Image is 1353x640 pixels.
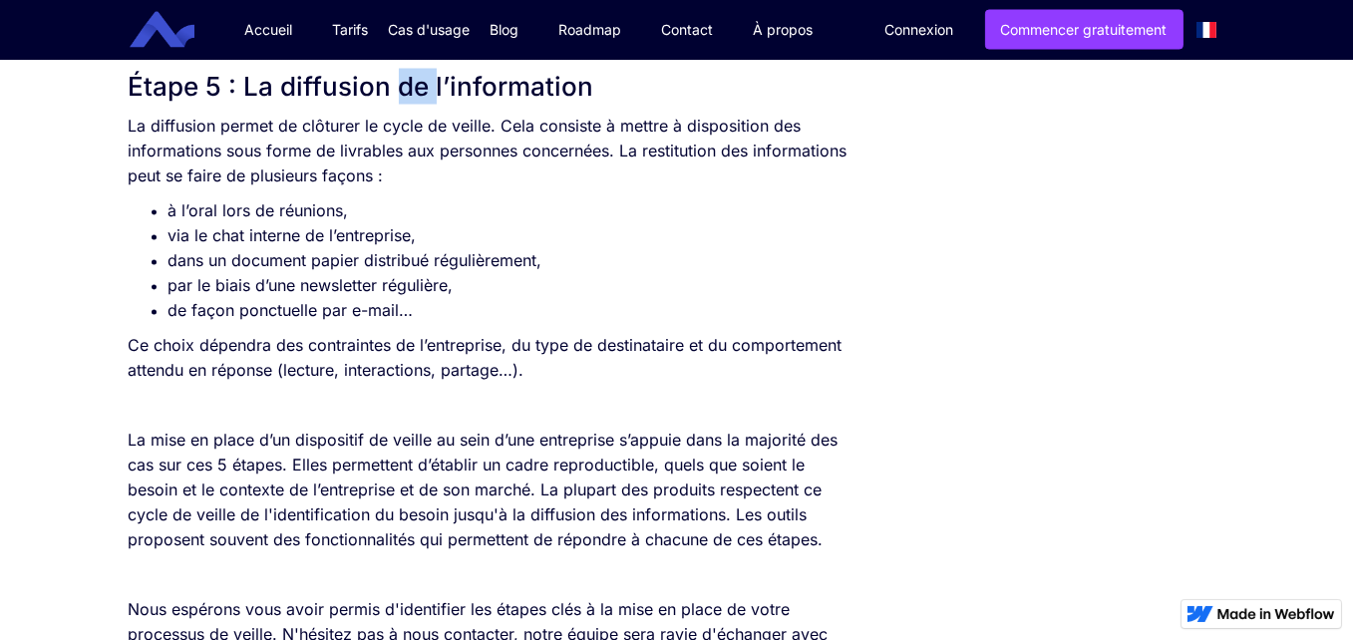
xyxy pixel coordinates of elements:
li: dans un document papier distribué régulièrement, [169,249,853,274]
a: home [145,12,209,49]
li: de façon ponctuelle par e-mail… [169,299,853,324]
li: par le biais d’une newsletter régulière, [169,274,853,299]
a: Connexion [870,11,969,49]
li: à l’oral lors de réunions, [169,199,853,224]
p: Ce choix dépendra des contraintes de l’entreprise, du type de destinataire et du comportement att... [129,334,853,384]
p: La mise en place d’un dispositif de veille au sein d’une entreprise s’appuie dans la majorité des... [129,429,853,553]
img: Made in Webflow [1217,608,1335,620]
div: Cas d'usage [389,20,471,40]
a: Commencer gratuitement [985,10,1184,50]
p: La diffusion permet de clôturer le cycle de veille. Cela consiste à mettre à disposition des info... [129,115,853,189]
p: ‍ [129,563,853,588]
li: via le chat interne de l’entreprise, [169,224,853,249]
p: ‍ [129,394,853,419]
h2: Étape 5 : La diffusion de l’information [129,69,853,105]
